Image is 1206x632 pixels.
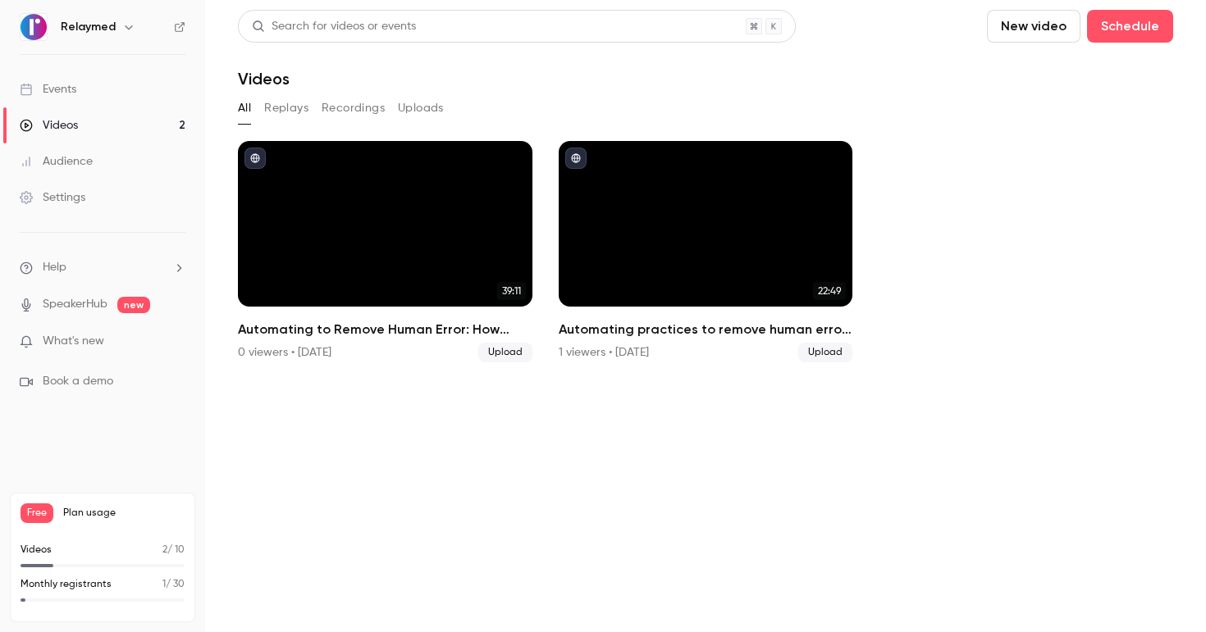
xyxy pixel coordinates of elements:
iframe: Noticeable Trigger [166,334,185,349]
button: published [565,148,587,169]
div: 1 viewers • [DATE] [559,344,649,361]
span: 2 [162,545,167,555]
span: 22:49 [813,282,846,300]
p: / 30 [162,577,185,592]
div: Search for videos or events [252,18,416,35]
li: Automating practices to remove human error: TrustCare Health’s digitalization journey with Relaymed [559,141,853,362]
h1: Videos [238,69,290,89]
button: All [238,95,251,121]
span: Plan usage [63,507,185,520]
span: Upload [478,343,532,362]
a: 39:11Automating to Remove Human Error: How Connected Workflows Can Transform Your Practice0 viewe... [238,141,532,362]
span: Book a demo [43,373,113,390]
p: Monthly registrants [21,577,112,592]
img: Relaymed [21,14,47,40]
span: new [117,297,150,313]
a: 22:49Automating practices to remove human error: TrustCare Health’s digitalization journey with R... [559,141,853,362]
div: 0 viewers • [DATE] [238,344,331,361]
button: Recordings [322,95,385,121]
li: Automating to Remove Human Error: How Connected Workflows Can Transform Your Practice [238,141,532,362]
li: help-dropdown-opener [20,259,185,276]
span: Upload [798,343,852,362]
p: Videos [21,543,52,557]
h2: Automating practices to remove human error: TrustCare Health’s digitalization journey with Relaymed [559,320,853,339]
button: Uploads [398,95,444,121]
span: Help [43,259,66,276]
button: published [244,148,266,169]
div: Events [20,81,76,98]
div: Audience [20,153,93,170]
button: New video [987,10,1080,43]
section: Videos [238,10,1173,622]
button: Replays [264,95,308,121]
div: Videos [20,117,78,134]
div: Settings [20,189,85,206]
h2: Automating to Remove Human Error: How Connected Workflows Can Transform Your Practice [238,320,532,339]
button: Schedule [1087,10,1173,43]
ul: Videos [238,141,1173,362]
span: What's new [43,333,104,350]
a: SpeakerHub [43,296,107,313]
span: 39:11 [497,282,526,300]
h6: Relaymed [61,19,116,35]
span: Free [21,503,53,523]
p: / 10 [162,543,185,557]
span: 1 [162,580,166,589]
